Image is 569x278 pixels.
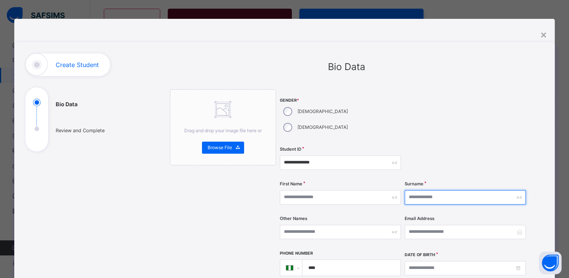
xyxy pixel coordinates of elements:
label: Phone Number [280,251,313,257]
div: × [540,26,547,42]
label: Surname [405,181,423,187]
label: First Name [280,181,302,187]
label: Other Names [280,215,307,222]
label: Email Address [405,215,434,222]
label: [DEMOGRAPHIC_DATA] [297,108,348,115]
div: Drag and drop your image file here orBrowse File [170,89,276,165]
span: Browse File [208,144,232,151]
label: Date of Birth [405,252,435,258]
label: Student ID [280,146,301,153]
h1: Create Student [56,62,99,68]
span: Drag and drop your image file here or [184,128,262,133]
span: Bio Data [328,61,365,72]
label: [DEMOGRAPHIC_DATA] [297,124,348,131]
button: Open asap [539,252,561,274]
span: Gender [280,98,401,104]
